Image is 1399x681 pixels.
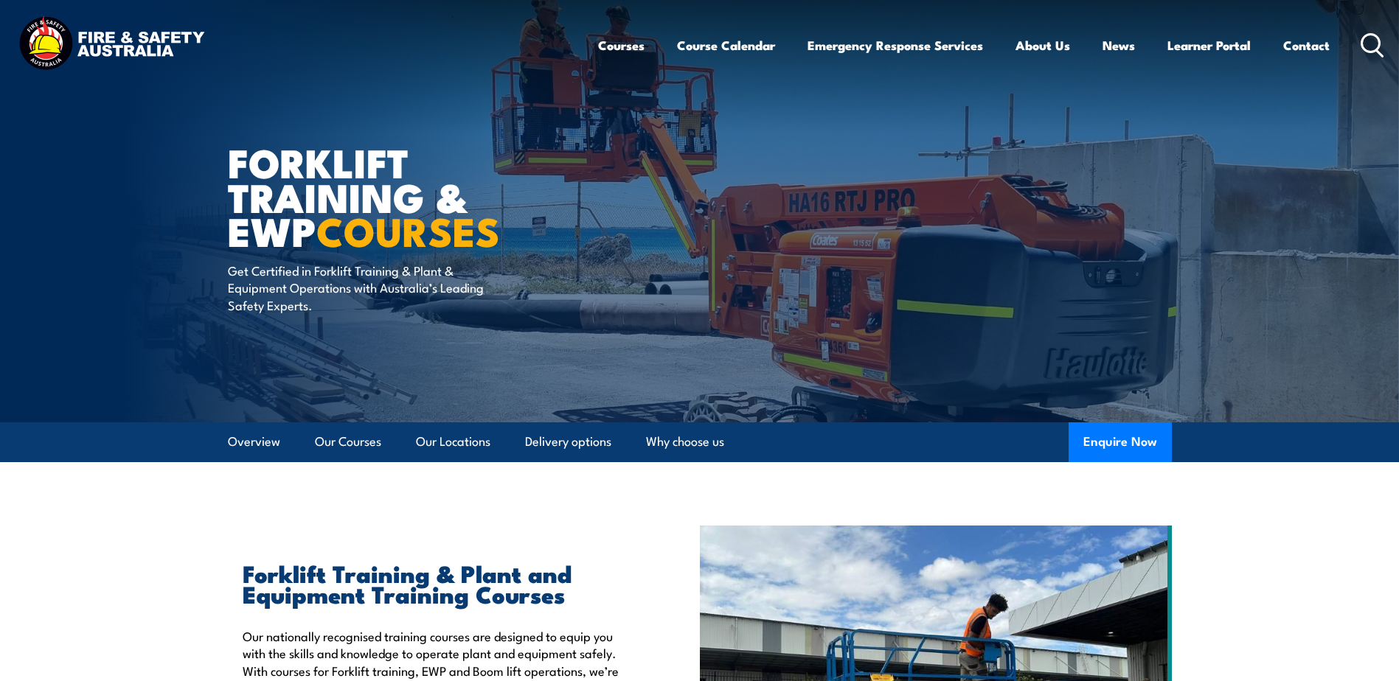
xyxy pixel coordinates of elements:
a: Overview [228,422,280,461]
strong: COURSES [316,199,500,260]
a: Our Locations [416,422,490,461]
a: Courses [598,26,645,65]
p: Get Certified in Forklift Training & Plant & Equipment Operations with Australia’s Leading Safety... [228,262,497,313]
a: Course Calendar [677,26,775,65]
h1: Forklift Training & EWP [228,144,592,248]
a: Delivery options [525,422,611,461]
a: Why choose us [646,422,724,461]
a: Emergency Response Services [808,26,983,65]
h2: Forklift Training & Plant and Equipment Training Courses [243,562,632,604]
a: About Us [1016,26,1070,65]
a: News [1103,26,1135,65]
a: Contact [1283,26,1330,65]
button: Enquire Now [1069,422,1172,462]
a: Our Courses [315,422,381,461]
a: Learner Portal [1167,26,1251,65]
